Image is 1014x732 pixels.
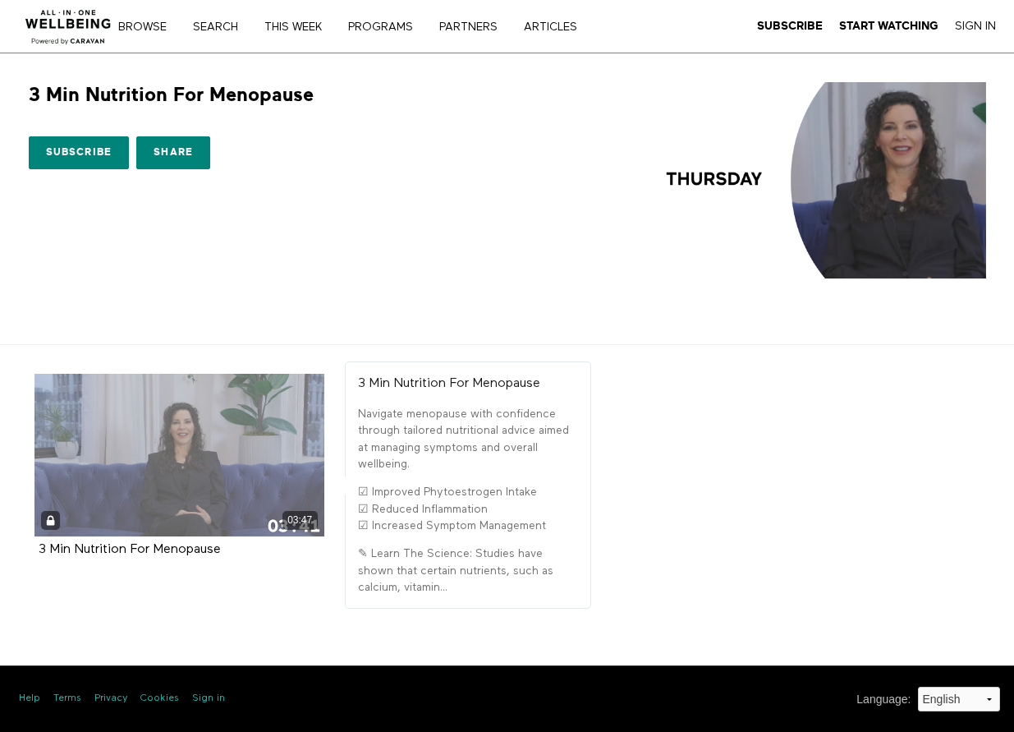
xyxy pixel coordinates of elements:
[358,484,578,534] p: ☑ Improved Phytoestrogen Intake ☑ Reduced Inflammation ☑ Increased Symptom Management
[282,511,318,530] div: 03:47
[39,543,221,556] strong: 3 Min Nutrition For Menopause
[136,136,210,169] a: Share
[29,136,130,169] a: Subscribe
[259,21,339,33] a: THIS WEEK
[358,377,540,390] strong: 3 Min Nutrition For Menopause
[187,21,255,33] a: Search
[637,82,986,279] img: 3 Min Nutrition For Menopause
[34,374,324,536] a: 3 Min Nutrition For Menopause 03:47
[856,691,911,708] label: Language :
[53,692,81,706] a: Terms
[358,546,578,596] p: ✎ Learn The Science: Studies have shown that certain nutrients, such as calcium, vitamin...
[757,20,823,32] strong: Subscribe
[757,19,823,34] a: Subscribe
[94,692,127,706] a: Privacy
[434,21,515,33] a: PARTNERS
[839,19,938,34] a: Start Watching
[19,692,40,706] a: Help
[130,18,611,35] nav: Primary
[39,543,221,555] a: 3 Min Nutrition For Menopause
[518,21,594,33] a: ARTICLES
[955,19,996,34] a: Sign In
[342,21,430,33] a: PROGRAMS
[140,692,179,706] a: Cookies
[29,82,314,108] h1: 3 Min Nutrition For Menopause
[192,692,225,706] a: Sign in
[358,406,578,472] p: Navigate menopause with confidence through tailored nutritional advice aimed at managing symptoms...
[839,20,938,32] strong: Start Watching
[112,21,184,33] a: Browse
